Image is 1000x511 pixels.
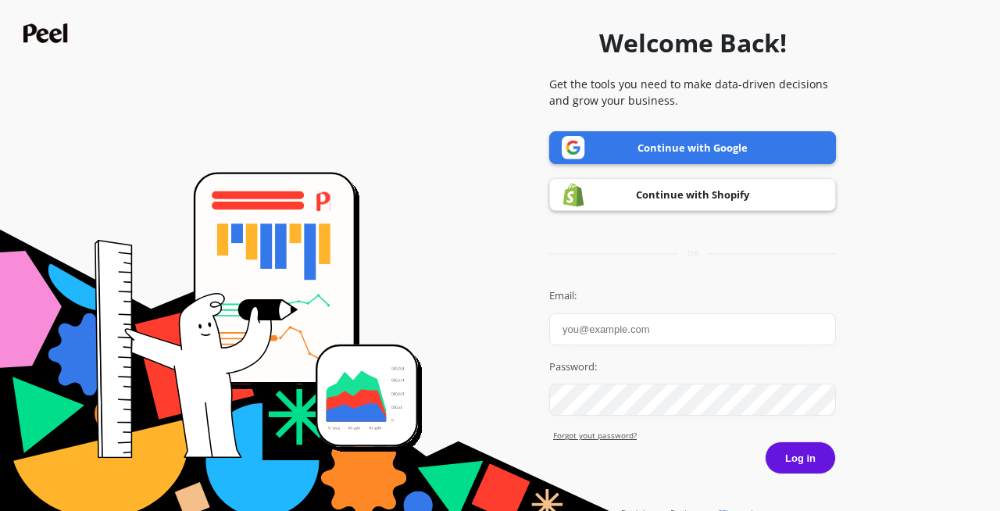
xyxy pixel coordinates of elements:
[549,359,836,375] label: Password:
[549,248,836,259] div: or
[549,178,836,211] a: Continue with Shopify
[549,313,836,345] input: you@example.com
[553,430,836,441] a: Forgot yout password?
[562,136,585,159] img: Google logo
[549,288,836,304] label: Email:
[562,183,585,207] img: Shopify logo
[549,76,836,109] p: Get the tools you need to make data-driven decisions and grow your business.
[765,441,836,474] button: Log in
[599,24,787,62] h1: Welcome Back!
[23,23,72,43] img: Peel
[549,131,836,164] a: Continue with Google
